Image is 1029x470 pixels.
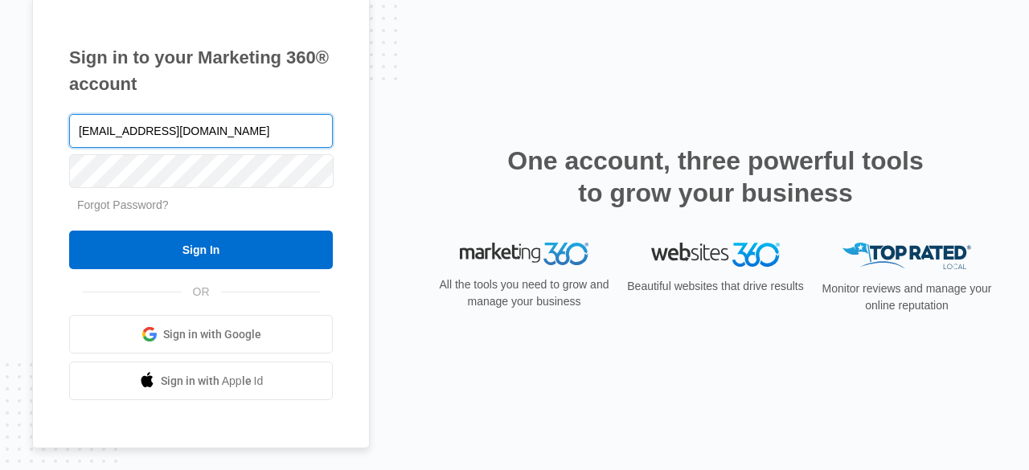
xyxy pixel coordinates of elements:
[625,278,806,295] p: Beautiful websites that drive results
[69,315,333,354] a: Sign in with Google
[77,198,169,211] a: Forgot Password?
[69,362,333,400] a: Sign in with Apple Id
[69,44,333,97] h1: Sign in to your Marketing 360® account
[182,284,221,300] span: OR
[460,243,588,265] img: Marketing 360
[69,114,333,148] input: Email
[69,231,333,269] input: Sign In
[502,145,929,209] h2: One account, three powerful tools to grow your business
[434,276,614,310] p: All the tools you need to grow and manage your business
[651,243,780,266] img: Websites 360
[163,326,261,343] span: Sign in with Google
[817,280,997,314] p: Monitor reviews and manage your online reputation
[842,243,971,269] img: Top Rated Local
[161,373,264,390] span: Sign in with Apple Id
